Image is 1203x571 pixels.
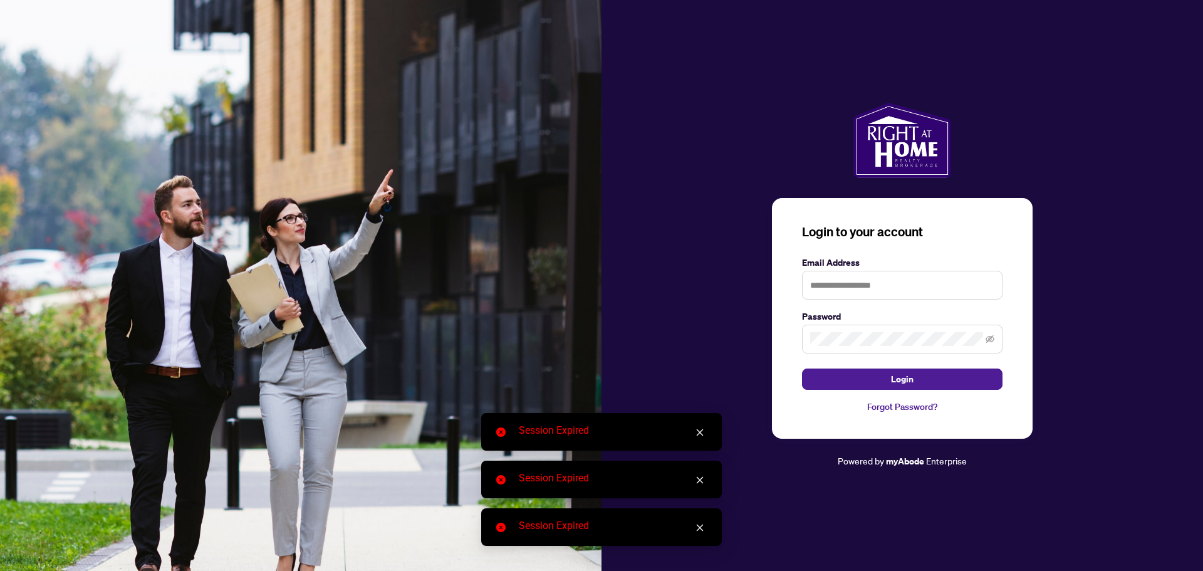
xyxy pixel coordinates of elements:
[496,475,506,485] span: close-circle
[802,256,1002,270] label: Email Address
[519,518,707,533] div: Session Expired
[802,223,1002,241] h3: Login to your account
[695,428,704,437] span: close
[519,423,707,438] div: Session Expired
[693,521,707,535] a: Close
[838,455,884,466] span: Powered by
[695,476,704,485] span: close
[693,426,707,439] a: Close
[853,103,950,178] img: ma-logo
[802,310,1002,323] label: Password
[986,335,994,343] span: eye-invisible
[496,523,506,532] span: close-circle
[802,400,1002,414] a: Forgot Password?
[519,471,707,486] div: Session Expired
[886,454,924,468] a: myAbode
[926,455,967,466] span: Enterprise
[891,369,914,389] span: Login
[802,369,1002,390] button: Login
[695,523,704,532] span: close
[496,427,506,437] span: close-circle
[693,473,707,487] a: Close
